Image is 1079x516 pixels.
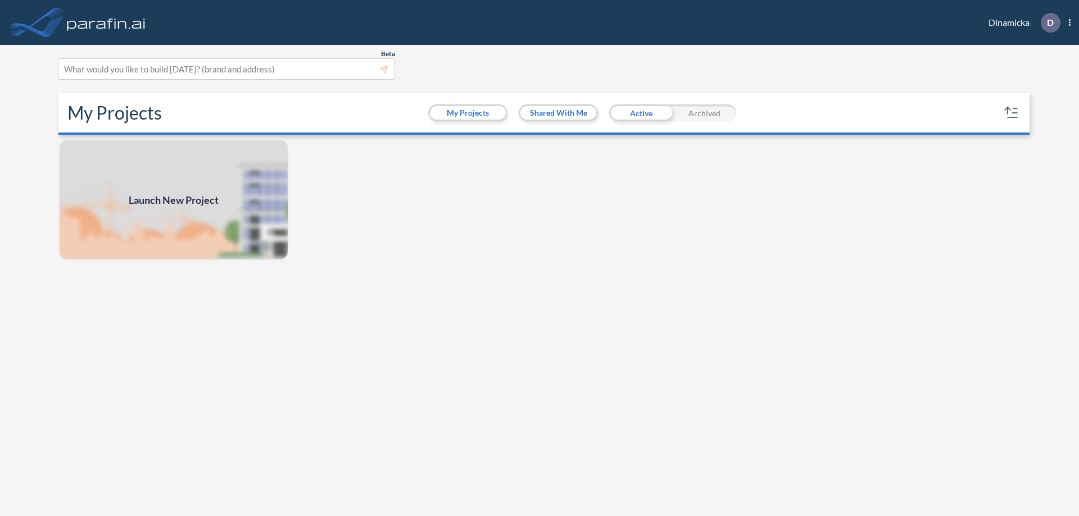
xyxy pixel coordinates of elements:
[1047,17,1054,28] p: D
[129,193,219,208] span: Launch New Project
[972,13,1071,33] div: Dinamicka
[673,104,736,121] div: Archived
[65,11,148,34] img: logo
[520,106,596,120] button: Shared With Me
[430,106,506,120] button: My Projects
[1003,104,1021,122] button: sort
[58,139,289,261] img: add
[381,49,395,58] span: Beta
[58,139,289,261] a: Launch New Project
[67,102,162,124] h2: My Projects
[609,104,673,121] div: Active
